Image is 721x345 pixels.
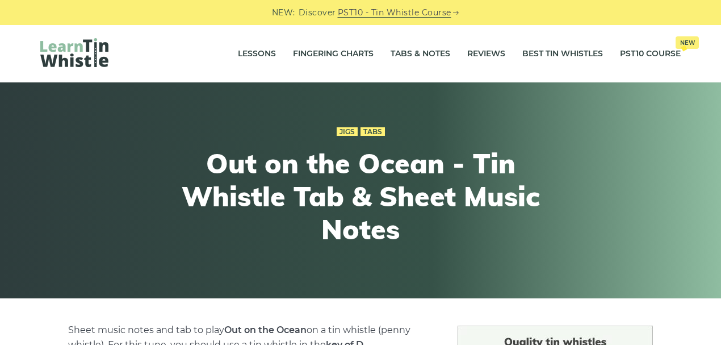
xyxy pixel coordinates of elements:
[620,40,681,68] a: PST10 CourseNew
[391,40,450,68] a: Tabs & Notes
[467,40,505,68] a: Reviews
[40,38,108,67] img: LearnTinWhistle.com
[676,36,699,49] span: New
[224,325,307,335] strong: Out on the Ocean
[152,147,569,246] h1: Out on the Ocean - Tin Whistle Tab & Sheet Music Notes
[293,40,374,68] a: Fingering Charts
[238,40,276,68] a: Lessons
[337,127,358,136] a: Jigs
[360,127,385,136] a: Tabs
[522,40,603,68] a: Best Tin Whistles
